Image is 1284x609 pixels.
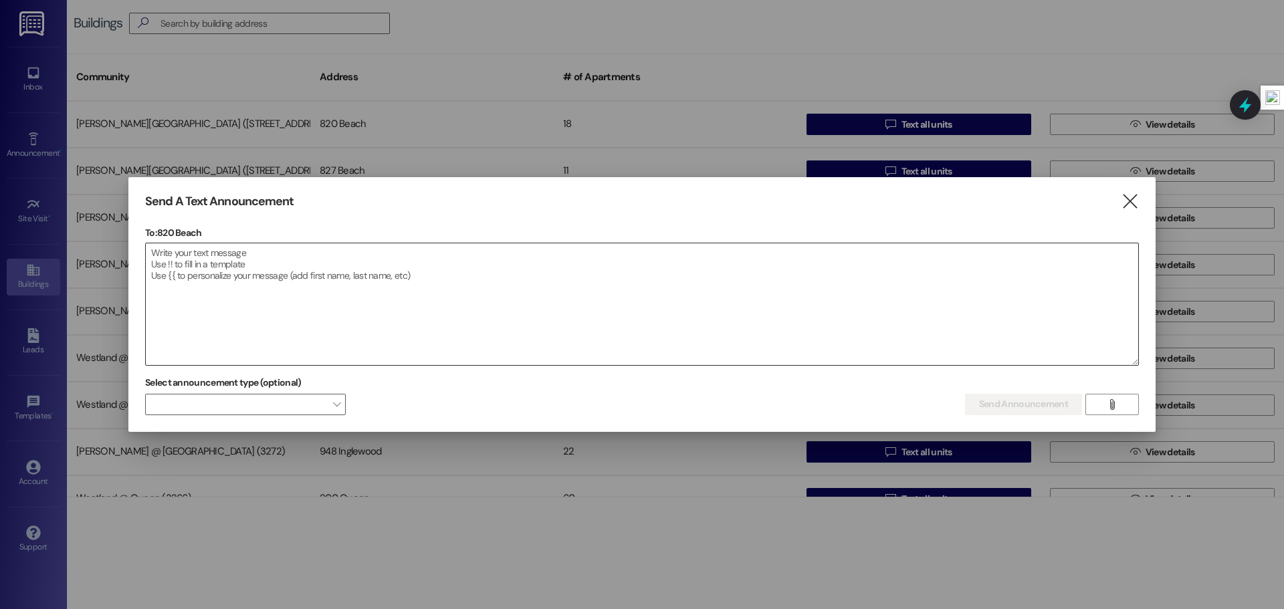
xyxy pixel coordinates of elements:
[1107,399,1117,410] i: 
[145,226,1139,239] p: To: 820 Beach
[965,394,1082,415] button: Send Announcement
[979,397,1068,411] span: Send Announcement
[1121,195,1139,209] i: 
[145,194,294,209] h3: Send A Text Announcement
[145,372,302,393] label: Select announcement type (optional)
